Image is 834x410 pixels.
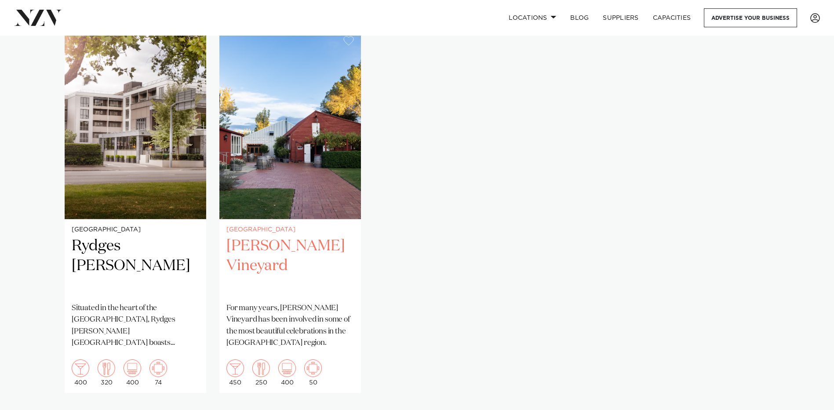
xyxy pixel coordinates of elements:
small: [GEOGRAPHIC_DATA] [226,227,354,233]
h2: Rydges [PERSON_NAME] [72,236,199,296]
img: cocktail.png [226,359,244,377]
a: [GEOGRAPHIC_DATA] Rydges [PERSON_NAME] Situated in the heart of the [GEOGRAPHIC_DATA], Rydges [PE... [65,29,206,393]
img: nzv-logo.png [14,10,62,26]
img: meeting.png [149,359,167,377]
h2: [PERSON_NAME] Vineyard [226,236,354,296]
a: SUPPLIERS [596,8,645,27]
img: dining.png [98,359,115,377]
a: Locations [502,8,563,27]
small: [GEOGRAPHIC_DATA] [72,227,199,233]
div: 450 [226,359,244,386]
div: 320 [98,359,115,386]
div: 74 [149,359,167,386]
div: 250 [252,359,270,386]
a: [GEOGRAPHIC_DATA] [PERSON_NAME] Vineyard For many years, [PERSON_NAME] Vineyard has been involved... [219,29,361,393]
p: Situated in the heart of the [GEOGRAPHIC_DATA], Rydges [PERSON_NAME] [GEOGRAPHIC_DATA] boasts spa... [72,303,199,349]
div: 400 [124,359,141,386]
div: 400 [72,359,89,386]
p: For many years, [PERSON_NAME] Vineyard has been involved in some of the most beautiful celebratio... [226,303,354,349]
div: 50 [304,359,322,386]
img: theatre.png [124,359,141,377]
div: 400 [278,359,296,386]
img: meeting.png [304,359,322,377]
a: BLOG [563,8,596,27]
img: cocktail.png [72,359,89,377]
swiper-slide: 2 / 2 [219,29,361,393]
img: dining.png [252,359,270,377]
a: Advertise your business [704,8,797,27]
a: Capacities [646,8,698,27]
img: theatre.png [278,359,296,377]
swiper-slide: 1 / 2 [65,29,206,393]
